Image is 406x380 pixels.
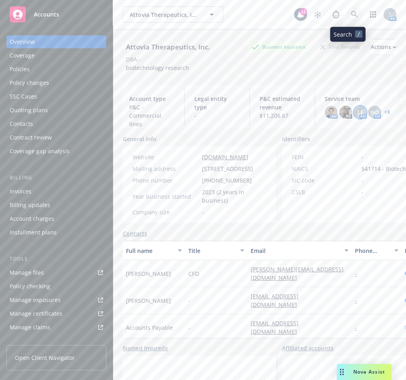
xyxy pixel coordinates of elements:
[10,307,62,320] div: Manage certificates
[188,246,235,255] div: Title
[6,174,106,182] div: Billing
[10,294,61,306] div: Manage exposures
[328,6,344,23] a: Report a Bug
[188,296,190,305] span: -
[371,108,379,117] span: ND
[251,246,340,255] div: Email
[248,42,310,52] div: Business Insurance
[6,35,106,48] a: Overview
[316,42,364,52] div: Total Rewards
[355,246,390,255] div: Phone number
[309,6,326,23] a: Stop snowing
[132,208,199,216] div: Company size
[10,104,48,117] div: Quoting plans
[6,63,106,76] a: Policies
[251,265,344,281] a: [PERSON_NAME][EMAIL_ADDRESS][DOMAIN_NAME]
[202,153,248,161] a: [DOMAIN_NAME]
[251,319,303,335] a: [EMAIL_ADDRESS][DOMAIN_NAME]
[126,55,141,64] div: DBA: -
[247,241,352,260] button: Email
[6,117,106,130] a: Contacts
[355,297,363,304] a: -
[352,241,402,260] button: Phone number
[10,185,31,198] div: Invoices
[10,226,57,239] div: Installment plans
[6,199,106,212] a: Billing updates
[361,176,363,185] span: -
[126,64,189,72] span: biotechnology research
[10,117,33,130] div: Contacts
[194,111,240,120] span: -
[355,324,363,331] a: -
[365,6,381,23] a: Switch app
[10,145,70,158] div: Coverage gap analysis
[132,176,199,185] div: Phone number
[357,108,363,117] span: LF
[6,212,106,225] a: Account charges
[361,153,363,161] span: -
[123,344,168,352] a: Named insureds
[260,111,305,120] span: $11,206.67
[371,39,396,55] button: Actions
[185,241,247,260] button: Title
[6,226,106,239] a: Installment plans
[251,292,303,308] a: [EMAIL_ADDRESS][DOMAIN_NAME]
[10,335,47,347] div: Manage BORs
[126,323,173,332] span: Accounts Payable
[337,364,392,380] button: Nova Assist
[353,368,385,375] span: Nova Assist
[130,10,199,19] span: Attovia Therapeutics, Inc.
[6,294,106,306] a: Manage exposures
[126,246,173,255] div: Full name
[123,6,223,23] button: Attovia Therapeutics, Inc.
[10,266,44,279] div: Manage files
[292,188,358,196] div: CSLB
[202,188,266,205] span: 2023 (2 years in business)
[132,164,199,173] div: Mailing address
[6,266,106,279] a: Manage files
[10,90,37,103] div: SSC Cases
[6,321,106,334] a: Manage claims
[123,135,157,143] span: General info
[346,6,363,23] a: Search
[6,335,106,347] a: Manage BORs
[188,269,199,278] span: CFO
[6,185,106,198] a: Invoices
[282,344,334,352] a: Affiliated accounts
[129,103,175,128] span: P&C - Commercial lines
[6,131,106,144] a: Contract review
[126,296,171,305] span: [PERSON_NAME]
[325,94,390,103] span: Service team
[361,188,363,196] span: -
[260,94,305,111] span: P&C estimated revenue
[10,63,30,76] div: Policies
[10,199,50,212] div: Billing updates
[339,106,352,119] img: photo
[132,192,199,201] div: Year business started
[10,49,35,62] div: Coverage
[10,131,52,144] div: Contract review
[15,353,75,362] span: Open Client Navigator
[6,280,106,293] a: Policy checking
[384,110,390,115] a: +3
[6,307,106,320] a: Manage certificates
[10,35,35,48] div: Overview
[325,106,338,119] img: photo
[6,3,106,26] a: Accounts
[34,11,59,18] span: Accounts
[300,8,307,15] div: 11
[6,76,106,89] a: Policy changes
[123,42,213,52] div: Attovia Therapeutics, Inc.
[6,90,106,103] a: SSC Cases
[194,94,240,111] span: Legal entity type
[6,104,106,117] a: Quoting plans
[202,208,204,216] span: -
[129,94,175,103] span: Account type
[202,176,252,185] span: [PHONE_NUMBER]
[188,323,190,332] span: -
[132,153,199,161] div: Website
[126,269,171,278] span: [PERSON_NAME]
[337,364,347,380] div: Drag to move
